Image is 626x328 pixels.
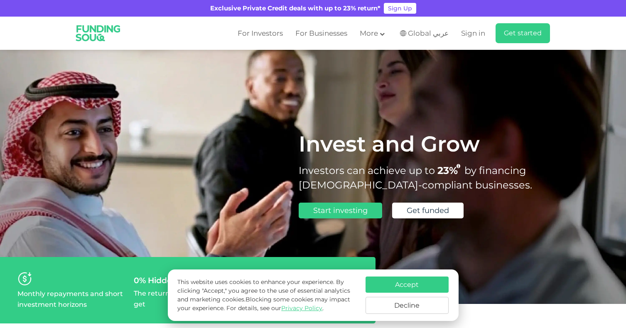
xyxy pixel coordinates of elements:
[459,27,485,40] a: Sign in
[281,304,322,312] a: Privacy Policy
[366,297,449,314] button: Decline
[134,288,242,310] p: The return you see is what you get
[461,29,485,37] span: Sign in
[457,164,460,169] i: 23% IRR (expected) ~ 15% Net yield (expected)
[504,29,542,37] span: Get started
[299,164,435,176] span: Investors can achieve up to
[313,206,368,215] span: Start investing
[210,4,381,13] div: Exclusive Private Credit deals with up to 23% return*
[299,131,480,157] span: Invest and Grow
[177,296,350,312] span: Blocking some cookies may impact your experience.
[384,3,416,14] a: Sign Up
[70,18,126,48] img: Logo
[437,164,464,176] span: 23%
[17,272,32,286] img: personaliseYourRisk
[134,276,242,285] div: 0% Hidden Fees
[299,203,382,218] a: Start investing
[177,278,357,313] p: This website uses cookies to enhance your experience. By clicking "Accept," you agree to the use ...
[407,206,449,215] span: Get funded
[17,289,125,310] p: Monthly repayments and short investment horizons
[293,27,349,40] a: For Businesses
[366,277,449,293] button: Accept
[392,203,464,218] a: Get funded
[226,304,324,312] span: For details, see our .
[236,27,285,40] a: For Investors
[360,29,378,37] span: More
[400,30,406,36] img: SA Flag
[408,29,449,38] span: Global عربي
[299,164,532,191] span: by financing [DEMOGRAPHIC_DATA]-compliant businesses.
